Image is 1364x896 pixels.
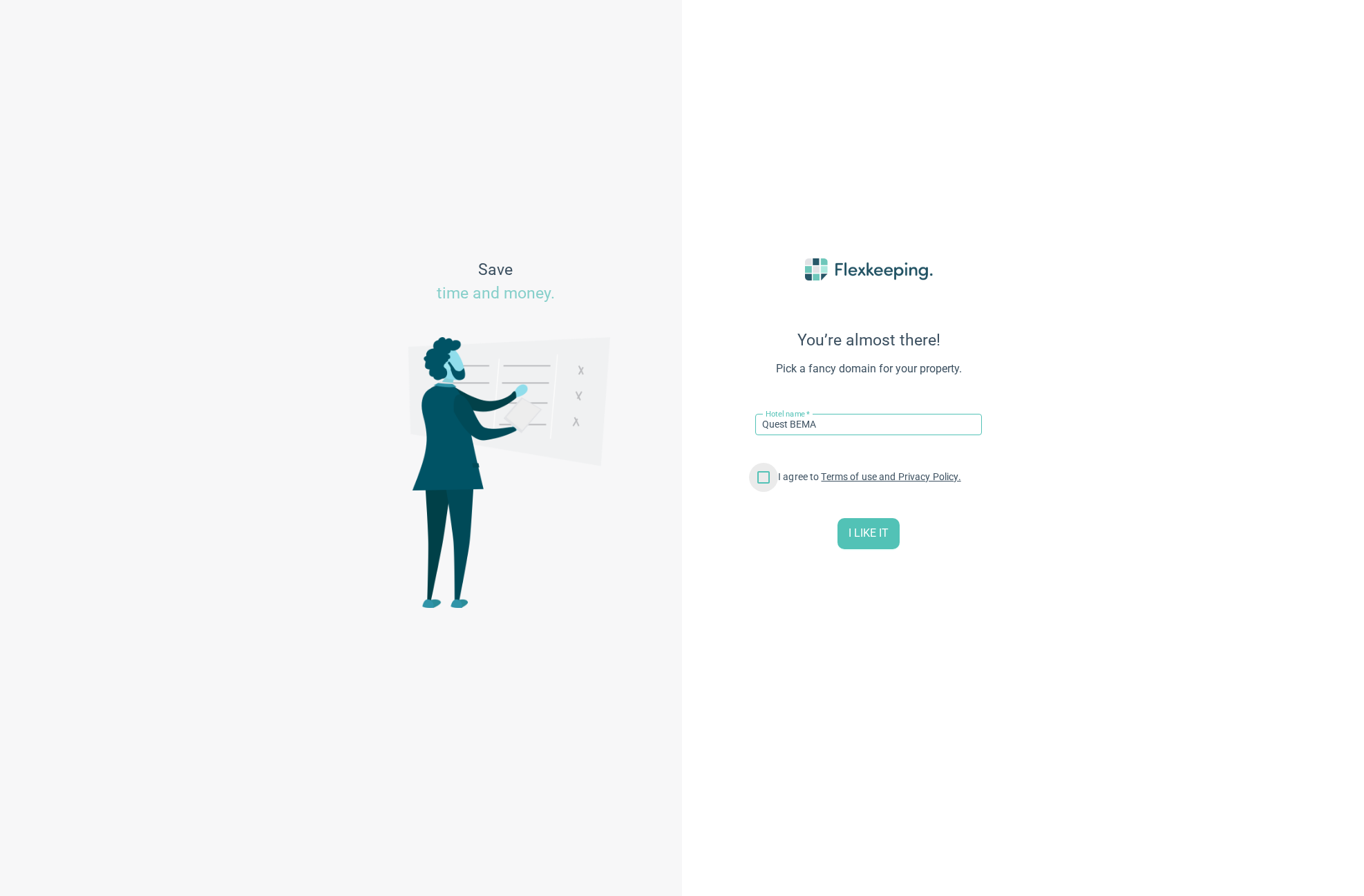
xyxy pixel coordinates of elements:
[849,526,889,542] span: I LIKE IT
[437,258,555,307] span: Save
[778,471,961,482] span: I agree to
[837,518,900,549] button: I LIKE IT
[437,284,555,303] span: time and money.
[821,471,960,482] a: Terms of use and Privacy Policy.
[717,361,1021,377] span: Pick a fancy domain for your property.
[717,331,1021,350] span: You’re almost there!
